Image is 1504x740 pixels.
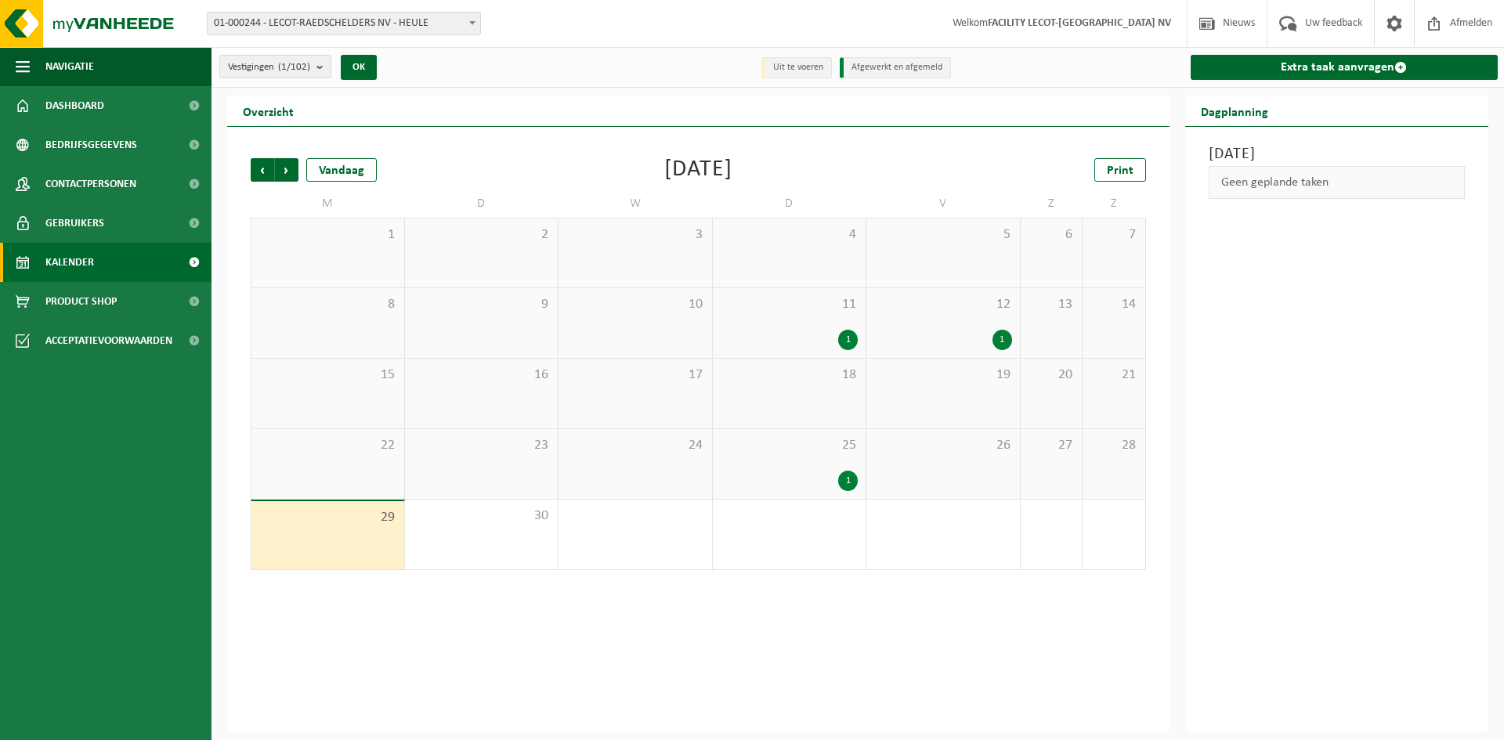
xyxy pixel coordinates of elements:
div: Vandaag [306,158,377,182]
span: 26 [874,437,1012,454]
span: 9 [413,296,551,313]
span: 19 [874,366,1012,384]
strong: FACILITY LECOT-[GEOGRAPHIC_DATA] NV [988,17,1171,29]
span: 30 [413,507,551,525]
span: 20 [1029,366,1075,384]
button: Vestigingen(1/102) [219,55,331,78]
div: [DATE] [664,158,732,182]
td: W [559,190,713,218]
span: 5 [874,226,1012,244]
span: 3 [566,226,704,244]
count: (1/102) [278,62,310,72]
div: 1 [838,330,858,350]
span: Bedrijfsgegevens [45,125,137,164]
span: Contactpersonen [45,164,136,204]
span: Vestigingen [228,56,310,79]
span: 29 [259,509,396,526]
h2: Overzicht [227,96,309,126]
span: 25 [721,437,859,454]
td: Z [1083,190,1145,218]
span: Product Shop [45,282,117,321]
div: 1 [992,330,1012,350]
a: Print [1094,158,1146,182]
span: 27 [1029,437,1075,454]
span: 10 [566,296,704,313]
span: 18 [721,366,859,384]
td: M [251,190,405,218]
span: Kalender [45,243,94,282]
span: 01-000244 - LECOT-RAEDSCHELDERS NV - HEULE [208,13,480,34]
span: 12 [874,296,1012,313]
span: 01-000244 - LECOT-RAEDSCHELDERS NV - HEULE [207,12,481,35]
span: 14 [1090,296,1137,313]
div: 1 [838,471,858,491]
span: Navigatie [45,47,94,86]
span: 22 [259,437,396,454]
span: Print [1107,164,1133,177]
span: 21 [1090,366,1137,384]
span: Gebruikers [45,204,104,243]
span: 11 [721,296,859,313]
span: 16 [413,366,551,384]
span: 15 [259,366,396,384]
span: 4 [721,226,859,244]
h2: Dagplanning [1185,96,1284,126]
span: Volgende [275,158,298,182]
h3: [DATE] [1209,143,1466,166]
span: Vorige [251,158,274,182]
span: 8 [259,296,396,313]
td: Z [1021,190,1083,218]
span: Dashboard [45,86,104,125]
li: Afgewerkt en afgemeld [840,57,951,78]
span: 23 [413,437,551,454]
span: 1 [259,226,396,244]
li: Uit te voeren [761,57,832,78]
span: 24 [566,437,704,454]
span: Acceptatievoorwaarden [45,321,172,360]
button: OK [341,55,377,80]
span: 13 [1029,296,1075,313]
span: 28 [1090,437,1137,454]
span: 7 [1090,226,1137,244]
span: 6 [1029,226,1075,244]
div: Geen geplande taken [1209,166,1466,199]
span: 2 [413,226,551,244]
a: Extra taak aanvragen [1191,55,1499,80]
td: V [866,190,1021,218]
td: D [713,190,867,218]
span: 17 [566,366,704,384]
td: D [405,190,559,218]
